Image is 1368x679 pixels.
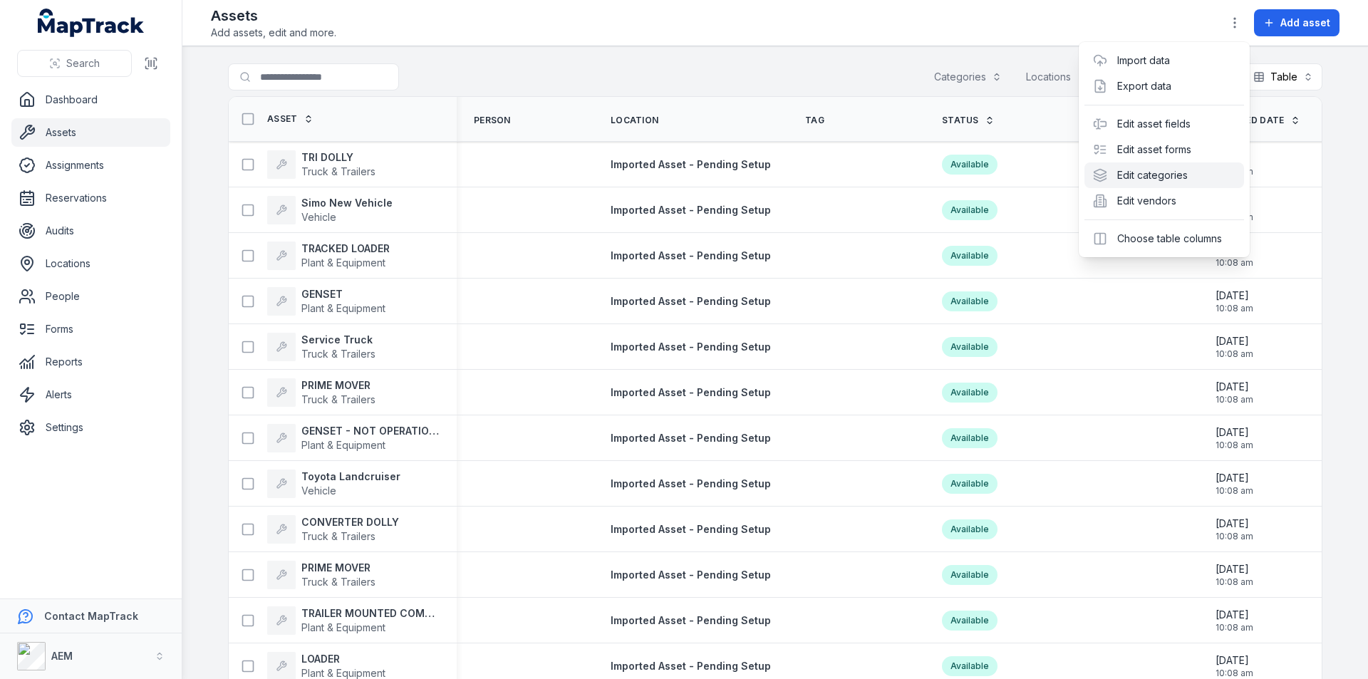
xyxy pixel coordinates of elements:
div: Edit asset fields [1084,111,1244,137]
div: Edit vendors [1084,188,1244,214]
div: Choose table columns [1084,226,1244,252]
div: Edit categories [1084,162,1244,188]
a: Import data [1117,53,1170,68]
div: Export data [1084,73,1244,99]
div: Edit asset forms [1084,137,1244,162]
